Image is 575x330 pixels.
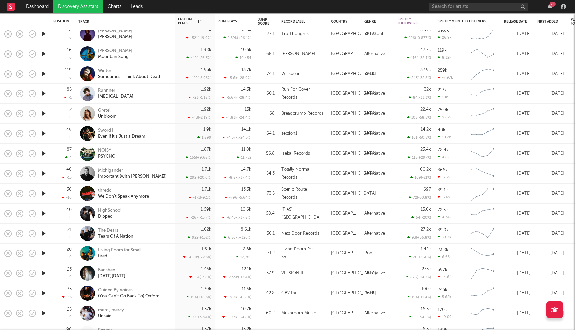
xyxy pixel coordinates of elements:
div: Release Date [504,20,527,24]
div: [PERSON_NAME] [98,48,132,54]
div: Position [53,19,69,23]
div: 6.56k ( +320 % ) [224,235,251,240]
div: 1.71k [202,187,211,192]
div: 0 [69,136,72,139]
div: 40 [66,208,72,212]
div: 42.8 [258,289,275,297]
div: -749 [438,195,450,199]
div: R&B/Soul [364,30,383,38]
div: 75.9k [438,108,448,112]
div: Unsaid [98,313,124,319]
div: 1.39k [201,287,211,291]
div: 366k [438,168,448,172]
div: 194 ( +16.3 % ) [186,295,211,299]
div: [GEOGRAPHIC_DATA] [331,150,376,158]
div: [GEOGRAPHIC_DATA] [331,170,376,178]
div: 109 ( -21 % ) [410,175,431,180]
svg: Chart title [468,66,497,82]
div: Breadcrumb Records [281,110,324,118]
div: 87 [67,147,72,152]
div: 20 [67,247,72,252]
div: -23 ( -1.18 % ) [188,95,211,100]
div: 1,899 [197,135,211,140]
div: [GEOGRAPHIC_DATA] [331,30,376,38]
div: tired. [98,253,141,259]
div: 4.8k [438,155,450,159]
a: merci, mercyUnsaid [98,307,124,319]
svg: Chart title [468,205,497,222]
svg: Chart title [468,165,497,182]
div: 11.5k [242,287,251,291]
input: Search for artists [429,3,528,11]
div: 8.61k [241,227,251,232]
div: 1.42k [421,247,431,251]
div: 5.62k [438,295,451,299]
div: -9.7k ( -45.8 % ) [224,295,251,299]
div: 1.9k [203,127,211,132]
svg: Chart title [468,145,497,162]
div: 33 [67,287,72,291]
div: [DATE] [504,150,531,158]
div: -796 ( -5.64 % ) [225,195,251,200]
div: [DATE] [537,30,564,38]
svg: Chart title [468,85,497,102]
button: 23 [548,4,552,9]
div: HighSchool [98,208,121,214]
div: -4.21k ( -72.3 % ) [183,255,211,259]
div: 0 [69,275,72,279]
div: The Dears [98,228,133,234]
div: 13.3k [241,187,251,192]
div: 119k [438,48,447,53]
div: 243 ( -32.5 % ) [407,76,431,80]
svg: Chart title [468,105,497,122]
div: [DATE] [504,110,531,118]
div: [DATE] [504,230,531,238]
div: 1.37k [201,307,211,311]
div: Alternative Folk [364,50,391,58]
div: 2 [69,108,72,112]
div: -122 ( -5.95 % ) [186,76,211,80]
div: section1 [281,130,297,138]
div: 119 [65,68,72,72]
div: 22.4k [420,107,431,112]
div: GBV Inc [281,289,297,297]
div: [DATE] [537,230,564,238]
div: 78.4k [438,148,449,152]
div: Track [78,20,168,24]
div: -6.45k ( -37.8 % ) [222,215,251,220]
a: Living Room for Smalltired. [98,247,141,259]
div: Living Room for Small [98,247,141,253]
div: -4.83k ( -24.4 % ) [222,115,251,120]
div: -1 [64,95,72,100]
div: 105 ( -58.5 % ) [407,115,431,120]
div: merci, mercy [98,307,124,313]
div: Spotify Followers [398,17,421,25]
div: 27.2k [421,227,431,232]
div: 1.93k [201,68,211,72]
div: 49 [66,128,72,132]
div: 0 [69,236,72,239]
div: Guided By Voices [98,287,170,293]
svg: Chart title [468,305,497,322]
div: Important (with [PERSON_NAME]) [98,174,167,180]
div: 21 [67,228,72,232]
div: Next Door Records [281,230,319,238]
a: WinterSometimes I Think About Death [98,68,162,80]
div: [GEOGRAPHIC_DATA] [331,249,358,257]
div: 697 [423,187,431,192]
div: [GEOGRAPHIC_DATA] [331,190,376,198]
div: Alternative [364,150,385,158]
div: -4.64k [438,275,454,279]
div: -7.2k [438,175,451,179]
div: 60.1 [258,90,275,98]
div: 0 [69,216,72,219]
div: Alternative [364,110,385,118]
a: GretelUnbloom [98,108,117,120]
div: 64 ( -20 % ) [411,215,431,220]
div: NOISY [98,148,116,154]
div: Pop [364,249,372,257]
div: We Don't Speak Anymore [98,194,149,200]
div: 10k [438,95,448,99]
div: 23.4k [420,147,431,152]
div: [DATE] [537,249,564,257]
